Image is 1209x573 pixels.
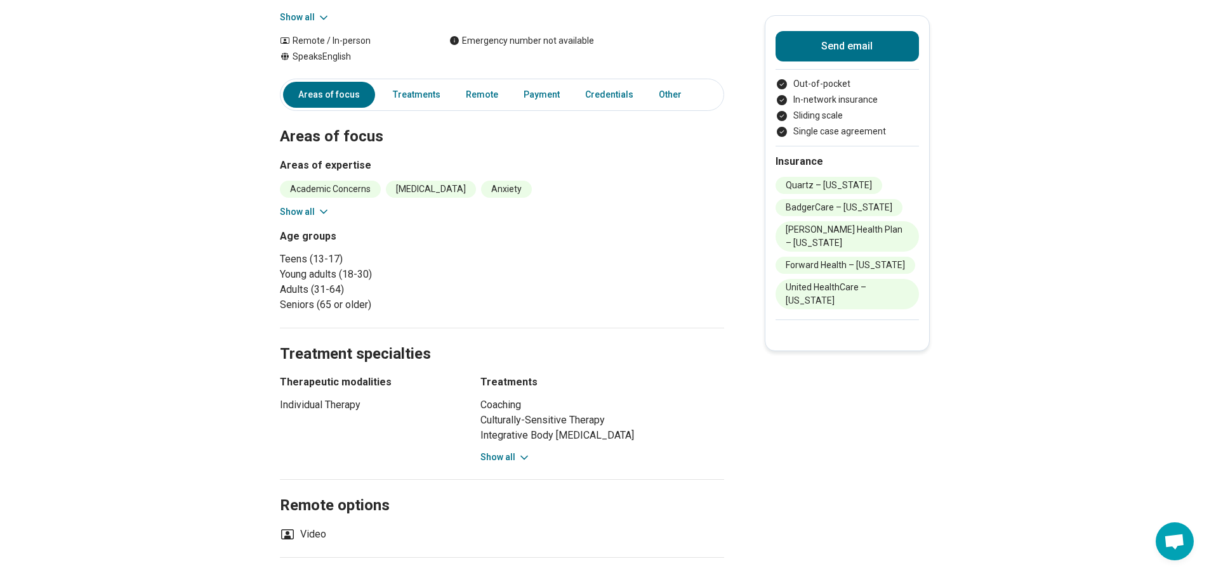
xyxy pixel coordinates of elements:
a: Other [651,82,697,108]
li: Adults (31-64) [280,282,497,297]
button: Show all [280,11,330,24]
a: Areas of focus [283,82,375,108]
button: Send email [776,31,919,61]
div: Remote / In-person [280,34,424,48]
button: Show all [280,205,330,219]
ul: Payment options [776,77,919,138]
div: Emergency number not available [449,34,594,48]
li: Video [280,527,326,542]
li: United HealthCare – [US_STATE] [776,279,919,309]
li: Sliding scale [776,109,919,122]
h3: Therapeutic modalities [280,375,458,390]
li: Culturally-Sensitive Therapy [480,413,724,428]
h2: Areas of focus [280,96,724,148]
h2: Remote options [280,465,724,517]
a: Remote [458,82,506,108]
h3: Areas of expertise [280,158,724,173]
li: Seniors (65 or older) [280,297,497,312]
li: Forward Health – [US_STATE] [776,257,915,274]
li: Coaching [480,397,724,413]
li: In-network insurance [776,93,919,106]
li: BadgerCare – [US_STATE] [776,199,902,216]
li: Integrative Body [MEDICAL_DATA] [480,428,724,443]
li: [MEDICAL_DATA] [386,181,476,198]
li: Young adults (18-30) [280,267,497,282]
li: [PERSON_NAME] Health Plan – [US_STATE] [776,221,919,252]
h3: Age groups [280,229,497,244]
a: Treatments [385,82,448,108]
div: Speaks English [280,50,424,63]
li: Academic Concerns [280,181,381,198]
li: Single case agreement [776,125,919,138]
h3: Treatments [480,375,724,390]
a: Payment [516,82,567,108]
li: Anxiety [481,181,532,198]
a: 채팅 열기 [1156,522,1194,560]
h2: Insurance [776,154,919,169]
li: Quartz – [US_STATE] [776,177,882,194]
li: Teens (13-17) [280,252,497,267]
li: Out-of-pocket [776,77,919,91]
a: Credentials [578,82,641,108]
li: Individual Therapy [280,397,458,413]
button: Show all [480,451,531,464]
h2: Treatment specialties [280,313,724,365]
